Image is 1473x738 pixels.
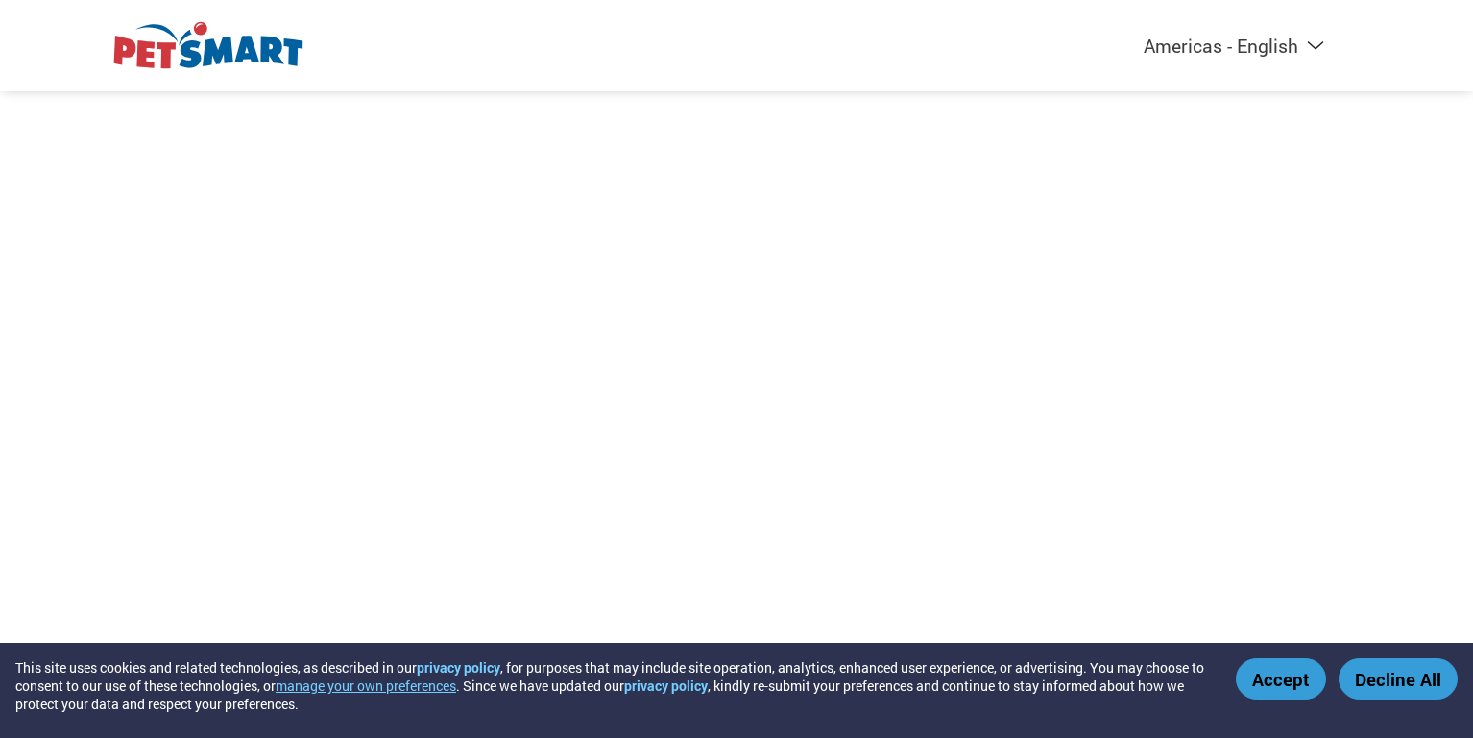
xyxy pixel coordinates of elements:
[1236,658,1326,700] button: Accept
[112,19,304,72] img: PetSmart
[15,658,1208,713] div: This site uses cookies and related technologies, as described in our , for purposes that may incl...
[624,676,708,695] a: privacy policy
[276,676,456,695] button: manage your own preferences
[1339,658,1458,700] button: Decline All
[417,658,500,676] a: privacy policy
